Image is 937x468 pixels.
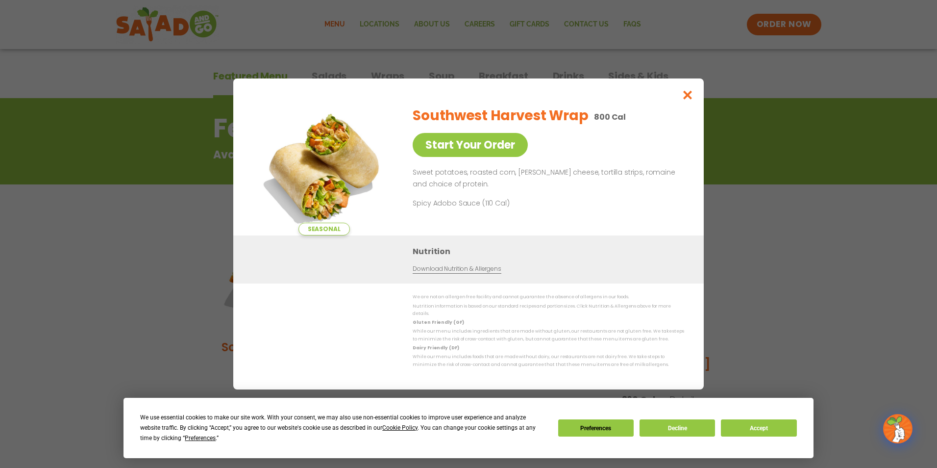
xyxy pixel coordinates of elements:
[721,419,796,437] button: Accept
[413,328,684,343] p: While our menu includes ingredients that are made without gluten, our restaurants are not gluten ...
[640,419,715,437] button: Decline
[413,264,501,274] a: Download Nutrition & Allergens
[413,133,528,157] a: Start Your Order
[884,415,912,442] img: wpChatIcon
[298,223,350,235] span: Seasonal
[255,98,393,235] img: Featured product photo for Southwest Harvest Wrap
[594,111,626,123] p: 800 Cal
[413,303,684,318] p: Nutrition information is based on our standard recipes and portion sizes. Click Nutrition & Aller...
[413,353,684,368] p: While our menu includes foods that are made without dairy, our restaurants are not dairy free. We...
[382,424,418,431] span: Cookie Policy
[413,293,684,301] p: We are not an allergen free facility and cannot guarantee the absence of allergens in our foods.
[140,413,546,443] div: We use essential cookies to make our site work. With your consent, we may also use non-essential ...
[413,245,689,258] h3: Nutrition
[185,435,216,442] span: Preferences
[413,105,588,126] h2: Southwest Harvest Wrap
[413,198,594,208] p: Spicy Adobo Sauce (110 Cal)
[558,419,634,437] button: Preferences
[413,345,459,351] strong: Dairy Friendly (DF)
[672,78,704,111] button: Close modal
[123,398,814,458] div: Cookie Consent Prompt
[413,319,464,325] strong: Gluten Friendly (GF)
[413,167,680,190] p: Sweet potatoes, roasted corn, [PERSON_NAME] cheese, tortilla strips, romaine and choice of protein.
